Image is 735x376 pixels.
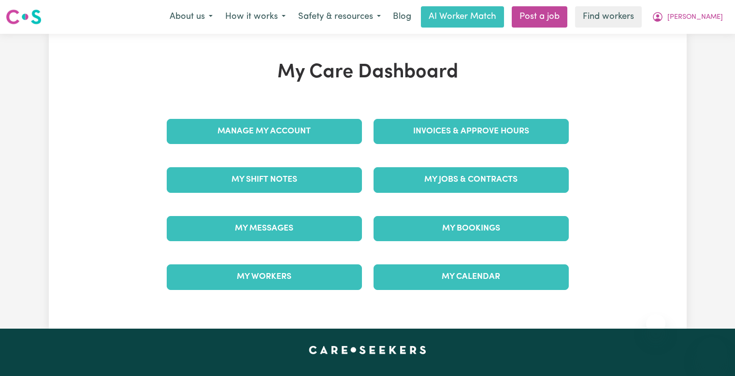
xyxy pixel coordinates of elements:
span: [PERSON_NAME] [667,12,723,23]
a: Invoices & Approve Hours [374,119,569,144]
img: Careseekers logo [6,8,42,26]
button: My Account [646,7,729,27]
a: My Messages [167,216,362,241]
a: My Workers [167,264,362,289]
a: Careseekers home page [309,346,426,354]
a: AI Worker Match [421,6,504,28]
a: My Calendar [374,264,569,289]
button: About us [163,7,219,27]
iframe: Close message [646,314,665,333]
iframe: Button to launch messaging window [696,337,727,368]
a: Careseekers logo [6,6,42,28]
a: Find workers [575,6,642,28]
button: How it works [219,7,292,27]
a: Post a job [512,6,567,28]
h1: My Care Dashboard [161,61,575,84]
a: My Shift Notes [167,167,362,192]
a: Blog [387,6,417,28]
button: Safety & resources [292,7,387,27]
a: Manage My Account [167,119,362,144]
a: My Bookings [374,216,569,241]
a: My Jobs & Contracts [374,167,569,192]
